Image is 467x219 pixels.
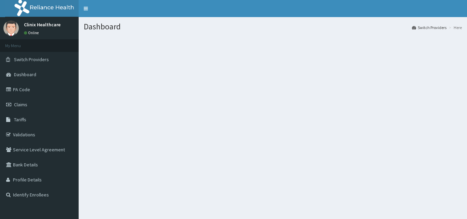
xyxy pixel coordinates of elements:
[14,101,27,108] span: Claims
[3,20,19,36] img: User Image
[24,30,40,35] a: Online
[84,22,462,31] h1: Dashboard
[14,71,36,78] span: Dashboard
[14,56,49,63] span: Switch Providers
[447,25,462,30] li: Here
[412,25,446,30] a: Switch Providers
[14,117,26,123] span: Tariffs
[24,22,61,27] p: Clinix Healthcare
